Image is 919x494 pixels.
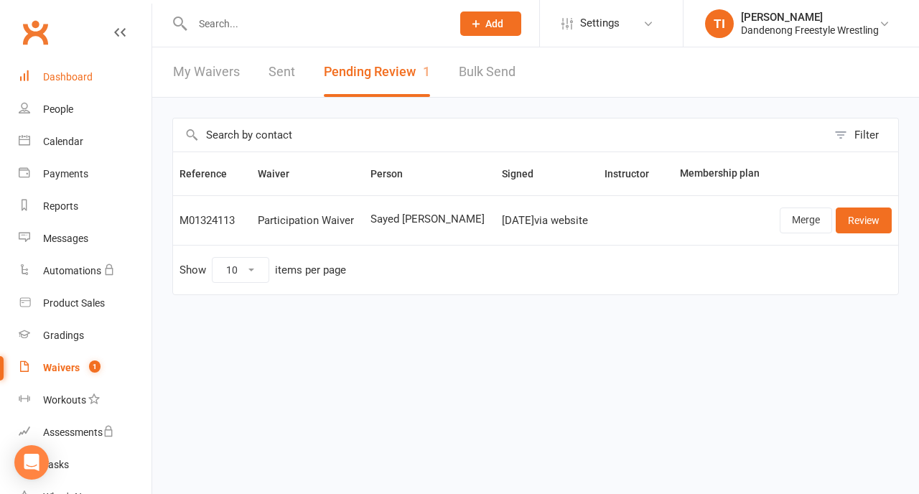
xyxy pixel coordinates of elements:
div: Tasks [43,459,69,470]
div: Show [179,257,346,283]
a: Clubworx [17,14,53,50]
span: Person [370,168,419,180]
div: Participation Waiver [258,215,358,227]
a: Sent [269,47,295,97]
button: Add [460,11,521,36]
button: Pending Review1 [324,47,430,97]
a: Dashboard [19,61,151,93]
a: Calendar [19,126,151,158]
div: People [43,103,73,115]
div: Workouts [43,394,86,406]
div: Dandenong Freestyle Wrestling [741,24,879,37]
a: Assessments [19,416,151,449]
div: TI [705,9,734,38]
span: Settings [580,7,620,39]
a: Merge [780,208,832,233]
a: Gradings [19,320,151,352]
button: Person [370,165,419,182]
button: Instructor [605,165,665,182]
div: M01324113 [179,215,245,227]
div: Messages [43,233,88,244]
div: Product Sales [43,297,105,309]
div: Filter [854,126,879,144]
input: Search by contact [173,118,827,152]
div: Gradings [43,330,84,341]
a: Tasks [19,449,151,481]
button: Filter [827,118,898,152]
a: Review [836,208,892,233]
div: [DATE] via website [502,215,592,227]
th: Membership plan [673,152,769,195]
div: Payments [43,168,88,180]
a: People [19,93,151,126]
div: Calendar [43,136,83,147]
span: Sayed [PERSON_NAME] [370,213,489,225]
a: Payments [19,158,151,190]
div: Automations [43,265,101,276]
div: Waivers [43,362,80,373]
span: Waiver [258,168,305,180]
button: Signed [502,165,549,182]
span: Add [485,18,503,29]
span: 1 [89,360,101,373]
input: Search... [188,14,442,34]
a: Reports [19,190,151,223]
button: Waiver [258,165,305,182]
a: Bulk Send [459,47,516,97]
a: Messages [19,223,151,255]
a: My Waivers [173,47,240,97]
a: Waivers 1 [19,352,151,384]
div: items per page [275,264,346,276]
div: Assessments [43,427,114,438]
div: [PERSON_NAME] [741,11,879,24]
div: Dashboard [43,71,93,83]
div: Reports [43,200,78,212]
a: Product Sales [19,287,151,320]
span: 1 [423,64,430,79]
div: Open Intercom Messenger [14,445,49,480]
span: Instructor [605,168,665,180]
a: Workouts [19,384,151,416]
button: Reference [179,165,243,182]
a: Automations [19,255,151,287]
span: Signed [502,168,549,180]
span: Reference [179,168,243,180]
